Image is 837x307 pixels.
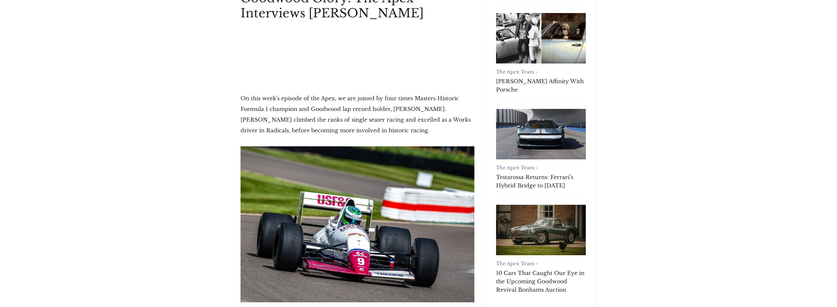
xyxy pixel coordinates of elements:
a: 10 Cars That Caught Our Eye in the Upcoming Goodwood Revival Bonhams Auction [496,205,586,255]
a: The Apex Team - [496,165,538,171]
a: Robert Redford's Affinity With Porsche [496,13,586,63]
a: The Apex Team - [496,261,538,267]
a: Testarossa Returns: Ferrari’s Hybrid Bridge to Tomorrow [496,109,586,159]
a: [PERSON_NAME] Affinity With Porsche [496,77,586,94]
a: The Apex Team - [496,69,538,75]
a: 10 Cars That Caught Our Eye in the Upcoming Goodwood Revival Bonhams Auction [496,269,586,294]
p: On this week's episode of the Apex, we are joined by four times Masters Historic Formula 1 champi... [241,93,474,136]
a: Testarossa Returns: Ferrari’s Hybrid Bridge to [DATE] [496,173,586,190]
